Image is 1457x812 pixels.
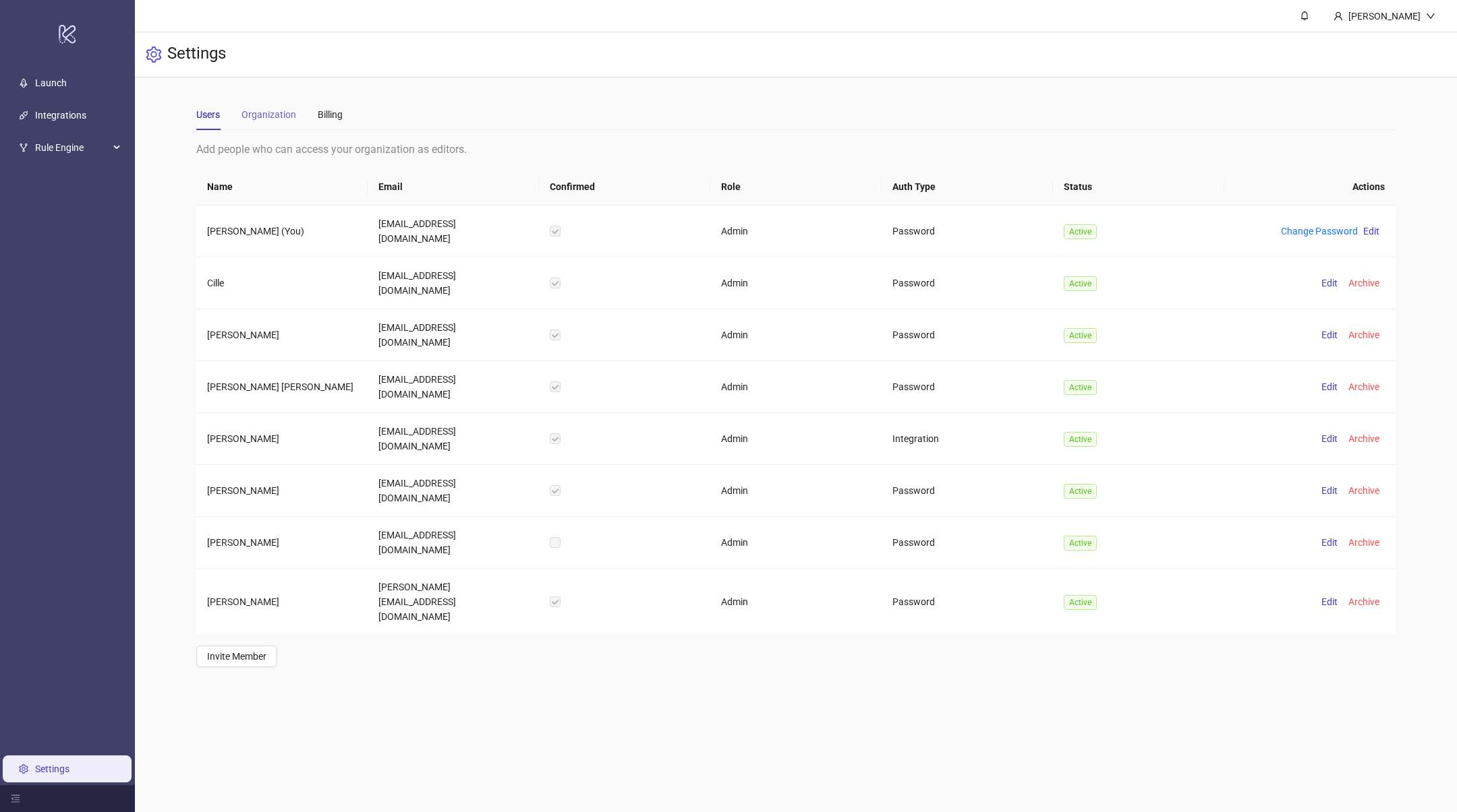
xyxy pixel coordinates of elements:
th: Confirmed [539,168,710,206]
td: Password [882,465,1053,517]
td: [PERSON_NAME] (You) [196,206,368,257]
td: [PERSON_NAME] [196,413,368,465]
span: Edit [1321,433,1338,444]
button: Archive [1343,534,1385,551]
td: Admin [710,257,882,309]
th: Email [368,168,539,206]
td: Admin [710,517,882,569]
span: Active [1064,276,1097,291]
button: Archive [1343,275,1385,291]
td: Admin [710,569,882,635]
td: [EMAIL_ADDRESS][DOMAIN_NAME] [368,309,539,361]
span: Active [1064,380,1097,395]
td: [EMAIL_ADDRESS][DOMAIN_NAME] [368,413,539,465]
td: Admin [710,361,882,413]
th: Role [710,168,882,206]
td: [EMAIL_ADDRESS][DOMAIN_NAME] [368,517,539,569]
span: Rule Engine [35,134,109,161]
span: Archive [1348,433,1379,444]
span: Archive [1348,537,1379,548]
span: fork [19,143,28,152]
a: Integrations [35,110,86,121]
a: Settings [35,763,69,774]
span: Edit [1363,226,1379,237]
button: Edit [1316,379,1343,395]
button: Edit [1316,327,1343,343]
span: Archive [1348,381,1379,392]
td: Password [882,309,1053,361]
span: Archive [1348,596,1379,607]
td: [PERSON_NAME] [PERSON_NAME] [196,361,368,413]
span: user [1334,11,1343,21]
button: Edit [1358,223,1385,239]
button: Edit [1316,534,1343,551]
span: Edit [1321,485,1338,496]
td: [EMAIL_ADDRESS][DOMAIN_NAME] [368,206,539,257]
button: Archive [1343,379,1385,395]
td: [PERSON_NAME] [196,465,368,517]
td: Password [882,257,1053,309]
span: Edit [1321,537,1338,548]
span: Active [1064,432,1097,447]
td: [EMAIL_ADDRESS][DOMAIN_NAME] [368,465,539,517]
td: [PERSON_NAME][EMAIL_ADDRESS][DOMAIN_NAME] [368,569,539,635]
th: Auth Type [882,168,1053,206]
span: Archive [1348,330,1379,340]
td: Admin [710,465,882,517]
td: Cille [196,257,368,309]
th: Status [1053,168,1224,206]
a: Change Password [1281,226,1358,237]
span: Active [1064,328,1097,343]
td: [PERSON_NAME] [196,517,368,569]
span: Archive [1348,485,1379,496]
h3: Settings [167,43,226,66]
button: Archive [1343,594,1385,610]
span: bell [1300,11,1309,20]
td: Password [882,206,1053,257]
div: Organization [241,107,296,122]
th: Actions [1224,168,1396,206]
span: setting [146,46,162,63]
div: [PERSON_NAME] [1343,9,1426,24]
td: Admin [710,413,882,465]
span: menu-fold [11,794,20,803]
span: Edit [1321,596,1338,607]
a: Launch [35,77,67,88]
button: Edit [1316,482,1343,499]
td: Admin [710,206,882,257]
td: [PERSON_NAME] [196,569,368,635]
button: Edit [1316,431,1343,447]
span: Active [1064,224,1097,239]
button: Archive [1343,327,1385,343]
span: Active [1064,536,1097,551]
button: Edit [1316,594,1343,610]
span: Active [1064,484,1097,499]
span: Invite Member [207,651,266,662]
div: Add people who can access your organization as editors. [196,141,1395,158]
button: Archive [1343,431,1385,447]
div: Billing [318,107,343,122]
td: Password [882,569,1053,635]
td: [EMAIL_ADDRESS][DOMAIN_NAME] [368,257,539,309]
span: Edit [1321,381,1338,392]
span: Edit [1321,278,1338,288]
th: Name [196,168,368,206]
td: Admin [710,309,882,361]
td: [PERSON_NAME] [196,309,368,361]
td: Password [882,517,1053,569]
td: Integration [882,413,1053,465]
button: Edit [1316,275,1343,291]
span: Archive [1348,278,1379,288]
span: Edit [1321,330,1338,340]
div: Users [196,107,220,122]
span: Active [1064,595,1097,610]
button: Invite Member [196,646,277,667]
td: [EMAIL_ADDRESS][DOMAIN_NAME] [368,361,539,413]
button: Archive [1343,482,1385,499]
td: Password [882,361,1053,413]
span: down [1426,11,1435,21]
